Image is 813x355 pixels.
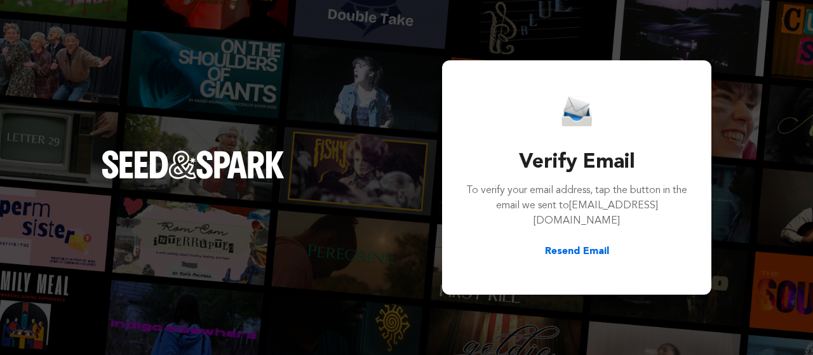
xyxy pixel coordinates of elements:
img: Seed&Spark Email Icon [561,96,592,127]
a: Seed&Spark Homepage [102,151,285,204]
button: Resend Email [545,244,609,259]
img: Seed&Spark Logo [102,151,285,178]
span: [EMAIL_ADDRESS][DOMAIN_NAME] [534,201,658,226]
h3: Verify Email [465,147,689,178]
p: To verify your email address, tap the button in the email we sent to [465,183,689,229]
